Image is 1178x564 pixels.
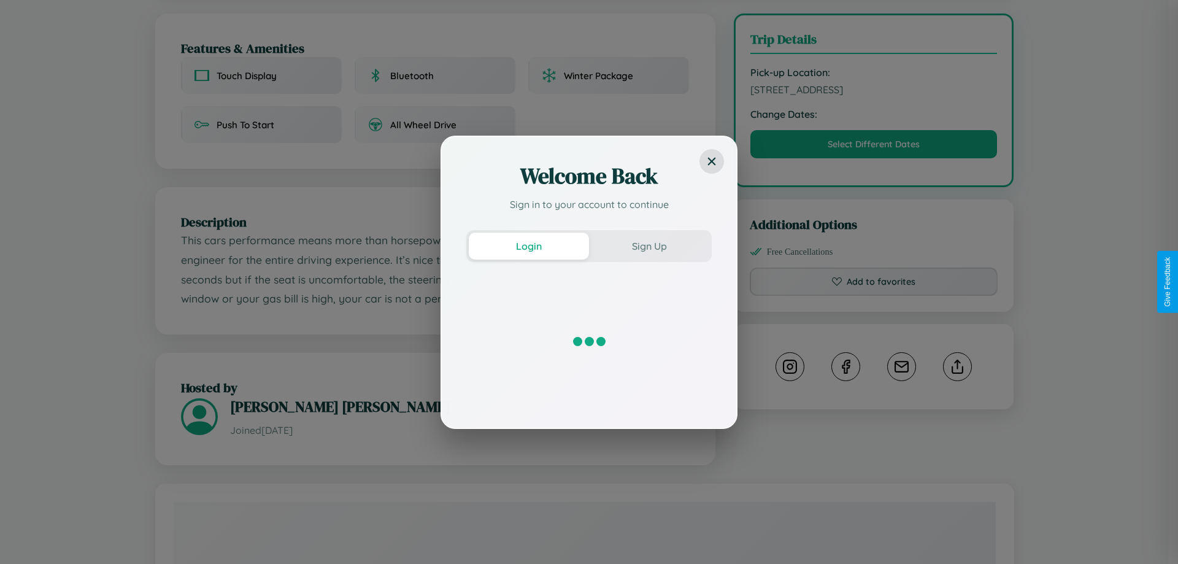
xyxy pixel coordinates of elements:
button: Sign Up [589,233,709,260]
h2: Welcome Back [466,161,712,191]
p: Sign in to your account to continue [466,197,712,212]
iframe: Intercom live chat [12,522,42,552]
button: Login [469,233,589,260]
div: Give Feedback [1163,257,1172,307]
